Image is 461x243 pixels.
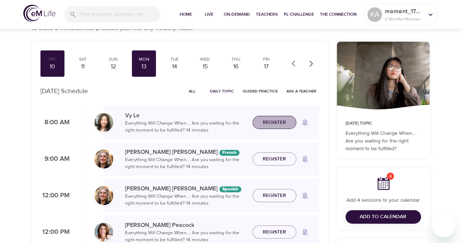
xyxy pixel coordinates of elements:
span: On-Demand [224,11,250,18]
div: KA [367,7,382,22]
p: Add 4 sessions to your calendar [345,197,421,204]
button: All [181,86,204,97]
img: Maria%20Alonso%20Martinez.png [94,149,113,168]
img: logo [23,5,55,22]
span: Guided Practice [243,88,278,95]
button: Daily Topic [207,86,237,97]
p: Everything Will Change When...: Are you waiting for the right moment to be fulfilled? · 14 minutes [125,156,247,171]
p: [PERSON_NAME] [PERSON_NAME] [125,148,247,156]
div: Sun [104,56,122,62]
div: Fri [257,56,276,62]
div: 17 [257,62,276,71]
span: Teachers [256,11,278,18]
div: Fri [43,56,62,62]
iframe: Button to launch messaging window [432,214,455,237]
div: 14 [165,62,184,71]
img: vy-profile-good-3.jpg [94,113,113,132]
span: Daily Topic [210,88,234,95]
span: Ask a Teacher [286,88,316,95]
p: Vy Le [125,111,247,120]
span: Register [263,228,286,237]
div: Tue [165,56,184,62]
p: [PERSON_NAME] Peacock [125,221,247,229]
button: Add to Calendar [345,210,421,224]
span: 1% Challenge [284,11,314,18]
button: Guided Practice [240,86,281,97]
span: Remind me when a class goes live every Monday at 8:00 AM [296,114,314,131]
div: 13 [135,62,153,71]
div: 15 [196,62,214,71]
div: The episodes in this programs will be in Spanish [219,186,241,192]
div: Wed [196,56,214,62]
button: Register [253,116,296,129]
input: Find programs, teachers, etc... [79,7,160,22]
div: 12 [104,62,122,71]
span: Register [263,155,286,164]
span: The Connection [320,11,356,18]
p: [DATE] Schedule [40,86,88,96]
div: The episodes in this programs will be in French [219,150,239,156]
img: Maria%20Alonso%20Martinez.png [94,186,113,205]
p: 8:00 AM [40,118,70,128]
p: 0 Mindful Minutes [385,16,423,22]
button: Register [253,189,296,202]
div: Mon [135,56,153,62]
img: Susan_Peacock-min.jpg [94,223,113,242]
div: 11 [74,62,92,71]
p: [DATE] Topic [345,120,421,127]
p: moment_1759510942 [385,7,423,16]
span: All [184,88,201,95]
p: 12:00 PM [40,191,70,201]
span: Register [263,118,286,127]
p: Everything Will Change When...: Are you waiting for the right moment to be fulfilled? · 14 minutes [125,120,247,134]
div: 16 [227,62,245,71]
span: 4 [387,172,394,180]
p: 9:00 AM [40,154,70,164]
button: Register [253,152,296,166]
span: Remind me when a class goes live every Monday at 9:00 AM [296,150,314,168]
span: Home [177,11,195,18]
div: Thu [227,56,245,62]
div: 10 [43,62,62,71]
div: Sat [74,56,92,62]
p: [PERSON_NAME] [PERSON_NAME] [125,184,247,193]
span: Live [200,11,218,18]
button: Register [253,225,296,239]
span: Add to Calendar [360,212,406,221]
button: Ask a Teacher [284,86,319,97]
span: Register [263,191,286,200]
p: 12:00 PM [40,227,70,237]
p: Everything Will Change When...: Are you waiting for the right moment to be fulfilled? [345,130,421,153]
p: Everything Will Change When...: Are you waiting for the right moment to be fulfilled? · 14 minutes [125,193,247,207]
span: Remind me when a class goes live every Monday at 12:00 PM [296,187,314,204]
span: Remind me when a class goes live every Monday at 12:00 PM [296,223,314,241]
